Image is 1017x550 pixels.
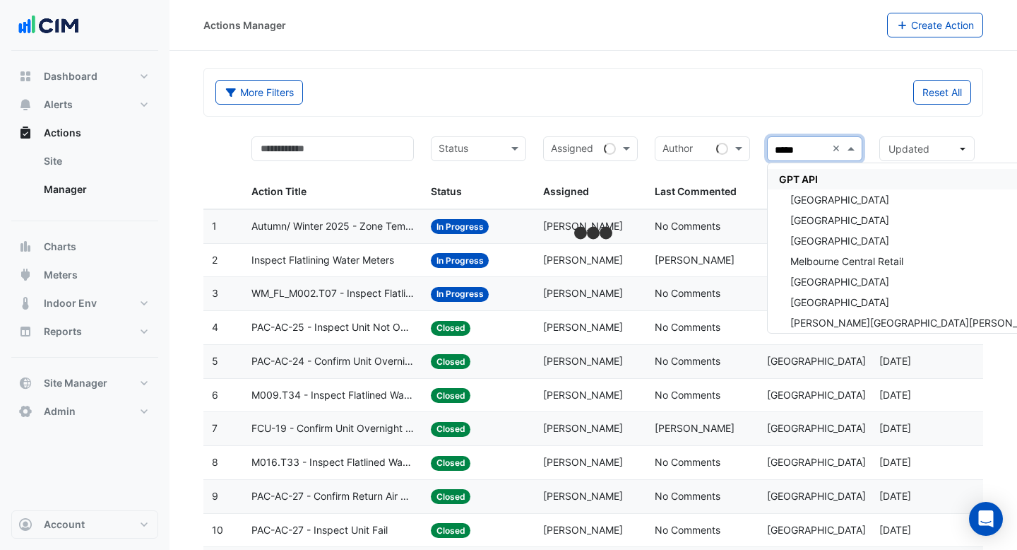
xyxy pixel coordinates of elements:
[251,455,414,471] span: M016.T33 - Inspect Flatlined Water Sub-Meter
[543,389,623,401] span: [PERSON_NAME]
[251,488,414,505] span: PAC-AC-27 - Confirm Return Air Damper Override Close (Energy Waste)
[879,355,911,367] span: 2025-07-03T14:12:56.189
[655,524,720,536] span: No Comments
[913,80,971,105] button: Reset All
[44,126,81,140] span: Actions
[251,421,414,437] span: FCU-19 - Confirm Unit Overnight Operation (Energy Waste)
[431,456,471,471] span: Closed
[655,389,720,401] span: No Comments
[543,254,623,266] span: [PERSON_NAME]
[251,387,414,404] span: M009.T34 - Inspect Flatlined Water Sub-Meter
[212,524,223,536] span: 10
[431,253,489,268] span: In Progress
[655,355,720,367] span: No Comments
[543,287,623,299] span: [PERSON_NAME]
[655,254,734,266] span: [PERSON_NAME]
[18,69,32,83] app-icon: Dashboard
[431,354,471,369] span: Closed
[251,522,388,539] span: PAC-AC-27 - Inspect Unit Fail
[655,422,734,434] span: [PERSON_NAME]
[790,276,889,288] span: [GEOGRAPHIC_DATA]
[790,214,889,226] span: [GEOGRAPHIC_DATA]
[543,422,623,434] span: [PERSON_NAME]
[44,69,97,83] span: Dashboard
[655,185,737,197] span: Last Commented
[879,524,911,536] span: 2025-07-03T14:10:01.217
[543,524,623,536] span: [PERSON_NAME]
[888,143,929,155] span: Updated
[431,422,471,437] span: Closed
[32,147,158,175] a: Site
[11,119,158,147] button: Actions
[779,173,818,185] span: GPT API
[790,194,889,206] span: [GEOGRAPHIC_DATA]
[431,523,471,538] span: Closed
[767,389,866,401] span: [GEOGRAPHIC_DATA]
[879,490,911,502] span: 2025-07-03T14:10:19.423
[887,13,984,37] button: Create Action
[655,287,720,299] span: No Comments
[655,490,720,502] span: No Comments
[212,254,218,266] span: 2
[18,268,32,282] app-icon: Meters
[18,296,32,310] app-icon: Indoor Env
[431,287,489,302] span: In Progress
[431,321,471,336] span: Closed
[18,404,32,419] app-icon: Admin
[767,422,866,434] span: [GEOGRAPHIC_DATA]
[203,18,286,33] div: Actions Manager
[44,324,82,339] span: Reports
[215,80,303,105] button: More Filters
[431,185,462,197] span: Status
[44,296,97,310] span: Indoor Env
[212,220,217,232] span: 1
[251,320,414,336] span: PAC-AC-25 - Inspect Unit Not Operating
[431,219,489,234] span: In Progress
[212,389,218,401] span: 6
[790,255,903,267] span: Melbourne Central Retail
[212,355,218,367] span: 5
[767,490,866,502] span: [GEOGRAPHIC_DATA]
[543,490,623,502] span: [PERSON_NAME]
[212,287,218,299] span: 3
[17,11,81,40] img: Company Logo
[44,98,73,112] span: Alerts
[11,62,158,90] button: Dashboard
[11,510,158,539] button: Account
[44,240,76,254] span: Charts
[212,422,218,434] span: 7
[18,126,32,140] app-icon: Actions
[543,185,589,197] span: Assigned
[18,98,32,112] app-icon: Alerts
[251,185,307,197] span: Action Title
[44,376,107,390] span: Site Manager
[44,404,76,419] span: Admin
[879,422,911,434] span: 2025-07-03T14:11:15.752
[543,220,623,232] span: [PERSON_NAME]
[767,456,866,468] span: [GEOGRAPHIC_DATA]
[251,252,394,269] span: Inspect Flatlining Water Meters
[543,321,623,333] span: [PERSON_NAME]
[11,369,158,397] button: Site Manager
[767,355,866,367] span: [GEOGRAPHIC_DATA]
[212,456,218,468] span: 8
[879,389,911,401] span: 2025-07-03T14:12:29.782
[18,376,32,390] app-icon: Site Manager
[879,136,975,161] button: Updated
[212,321,218,333] span: 4
[969,502,1003,536] div: Open Intercom Messenger
[32,175,158,204] a: Manager
[251,218,414,235] span: Autumn/ Winter 2025 - Zone Temp Setpoint and Deadband Alignment [BEEP]
[11,261,158,289] button: Meters
[11,289,158,317] button: Indoor Env
[832,141,844,157] span: Clear
[251,353,414,370] span: PAC-AC-24 - Confirm Unit Overnight Operation (Energy Waste)
[18,324,32,339] app-icon: Reports
[11,317,158,346] button: Reports
[18,240,32,254] app-icon: Charts
[767,524,866,536] span: [GEOGRAPHIC_DATA]
[44,268,78,282] span: Meters
[790,235,889,247] span: [GEOGRAPHIC_DATA]
[543,355,623,367] span: [PERSON_NAME]
[11,233,158,261] button: Charts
